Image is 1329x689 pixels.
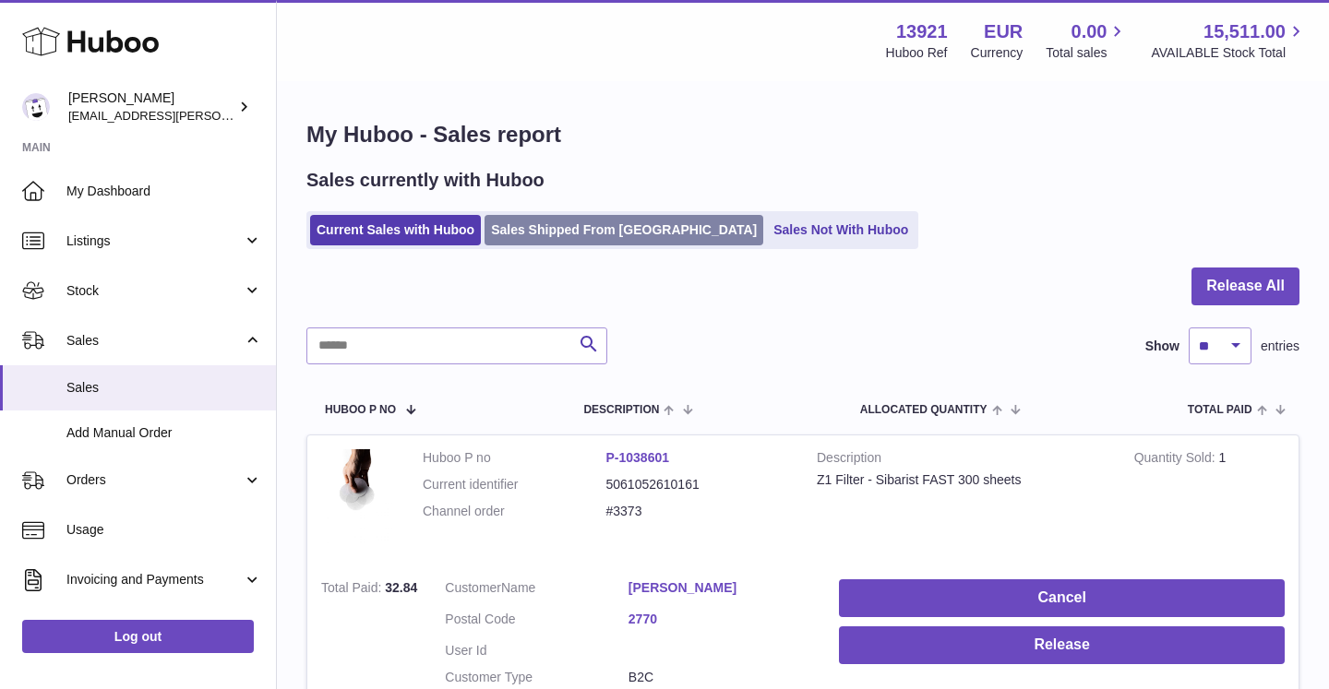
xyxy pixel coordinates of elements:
[606,503,790,520] dd: #3373
[310,215,481,245] a: Current Sales with Huboo
[606,476,790,493] dd: 5061052610161
[66,183,262,200] span: My Dashboard
[1046,44,1128,62] span: Total sales
[445,642,629,659] dt: User Id
[66,379,262,397] span: Sales
[817,471,1107,489] div: Z1 Filter - Sibarist FAST 300 sheets
[66,424,262,442] span: Add Manual Order
[22,620,254,653] a: Log out
[1203,19,1286,44] span: 15,511.00
[1046,19,1128,62] a: 0.00 Total sales
[984,19,1023,44] strong: EUR
[68,108,370,123] span: [EMAIL_ADDRESS][PERSON_NAME][DOMAIN_NAME]
[1151,44,1307,62] span: AVAILABLE Stock Total
[629,669,812,686] dd: B2C
[66,282,243,300] span: Stock
[325,404,396,416] span: Huboo P no
[1072,19,1107,44] span: 0.00
[1120,435,1299,566] td: 1
[445,669,629,686] dt: Customer Type
[583,404,659,416] span: Description
[423,476,606,493] dt: Current identifier
[66,471,243,489] span: Orders
[629,579,812,597] a: [PERSON_NAME]
[767,215,915,245] a: Sales Not With Huboo
[606,450,670,465] a: P-1038601
[445,611,629,633] dt: Postal Code
[423,503,606,520] dt: Channel order
[1188,404,1252,416] span: Total paid
[629,611,812,628] a: 2770
[1151,19,1307,62] a: 15,511.00 AVAILABLE Stock Total
[385,580,417,595] span: 32.84
[839,626,1285,664] button: Release
[306,168,545,193] h2: Sales currently with Huboo
[886,44,948,62] div: Huboo Ref
[817,449,1107,471] strong: Description
[860,404,988,416] span: ALLOCATED Quantity
[1145,338,1179,355] label: Show
[66,571,243,588] span: Invoicing and Payments
[66,232,243,250] span: Listings
[839,579,1285,617] button: Cancel
[306,120,1299,149] h1: My Huboo - Sales report
[971,44,1024,62] div: Currency
[321,449,395,548] img: 1742782158.jpeg
[68,89,234,125] div: [PERSON_NAME]
[1191,267,1299,305] button: Release All
[66,521,262,539] span: Usage
[1261,338,1299,355] span: entries
[485,215,763,245] a: Sales Shipped From [GEOGRAPHIC_DATA]
[1134,450,1219,469] strong: Quantity Sold
[445,580,501,595] span: Customer
[445,579,629,601] dt: Name
[423,449,606,467] dt: Huboo P no
[66,332,243,350] span: Sales
[896,19,948,44] strong: 13921
[22,93,50,121] img: europe@orea.uk
[321,580,385,600] strong: Total Paid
